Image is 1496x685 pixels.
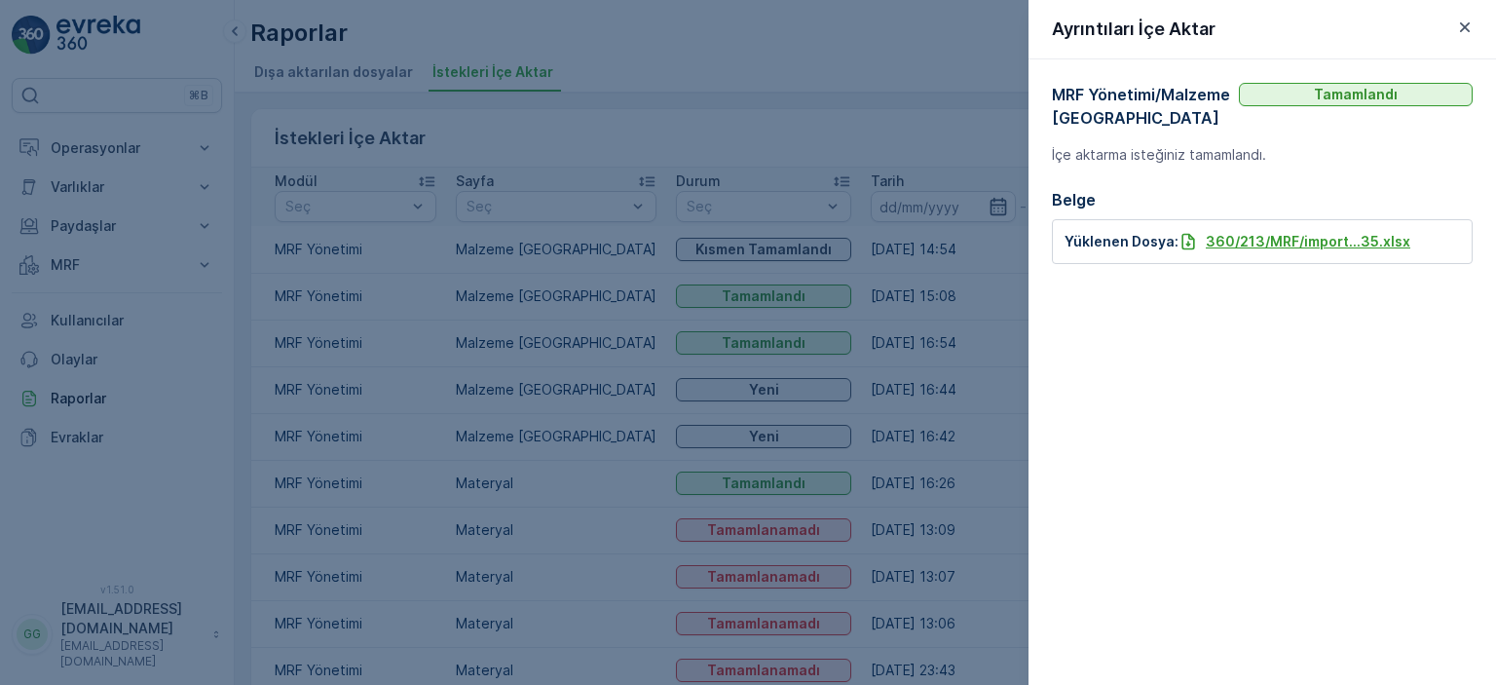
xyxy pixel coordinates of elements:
[1206,232,1410,251] p: 360/213/MRF/import...35.xlsx
[1052,83,1239,130] p: MRF Yönetimi / Malzeme [GEOGRAPHIC_DATA]
[1314,85,1398,104] p: Tamamlandı
[1065,232,1178,251] p: Yüklenen Dosya:
[1239,83,1473,106] button: Tamamlandı
[1052,16,1215,43] p: Ayrıntıları İçe Aktar
[1052,145,1473,165] p: İçe aktarma isteğiniz tamamlandı.
[1052,188,1473,211] p: Belge
[1178,232,1410,251] a: 360/213/MRF/import...35.xlsx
